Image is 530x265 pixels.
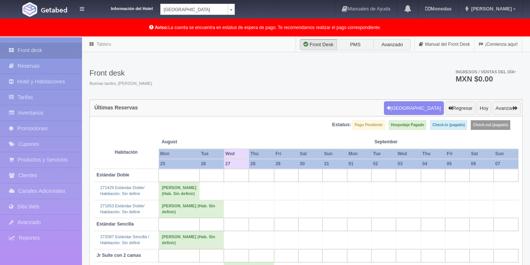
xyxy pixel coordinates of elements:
th: Wed [224,149,249,159]
th: Sun [494,149,518,159]
span: Buenas tardes, [PERSON_NAME]. [89,81,153,87]
h3: Front desk [89,69,153,77]
th: Wed [396,149,421,159]
img: Getabed [22,2,37,17]
th: 03 [396,159,421,169]
a: 271653 Estándar Doble/Habitación: Sin definir [100,204,145,214]
span: Ingresos / Ventas del día [455,70,516,74]
span: September [375,139,418,145]
th: Thu [421,149,445,159]
a: [GEOGRAPHIC_DATA] [160,4,235,15]
button: Avanzar [493,101,521,115]
label: Hospedaje Pagado [389,120,426,130]
button: [GEOGRAPHIC_DATA] [384,101,444,115]
th: Fri [274,149,298,159]
th: 28 [249,159,274,169]
label: Avanzado [373,39,411,50]
label: Front Desk [300,39,337,50]
a: ¡Comienza aquí! [474,37,522,52]
h3: MXN $0.00 [455,75,516,83]
th: 26 [199,159,224,169]
th: 02 [372,159,396,169]
th: 31 [322,159,347,169]
th: 04 [421,159,445,169]
h4: Últimas Reservas [94,105,138,111]
th: Mon [159,149,199,159]
th: Tue [372,149,396,159]
th: 25 [159,159,199,169]
b: Estándar Doble [97,172,129,178]
td: [PERSON_NAME] (Hab. Sin definir) [159,231,224,249]
td: [PERSON_NAME] (Hab. Sin definir) [159,182,199,200]
th: Sat [298,149,322,159]
td: [PERSON_NAME] (Hab. Sin definir) [159,200,224,218]
span: August [162,139,221,145]
a: 271429 Estándar Doble/Habitación: Sin definir [100,185,145,196]
th: Sun [322,149,347,159]
b: Jr Suite con 2 camas [97,253,141,258]
th: 06 [470,159,494,169]
strong: Habitación [115,150,138,155]
dt: Información del Hotel [93,4,153,12]
b: Aviso: [155,25,168,30]
label: PMS [337,39,374,50]
label: Check-in (pagado) [430,120,467,130]
b: Estándar Sencilla [97,221,134,227]
img: Getabed [41,7,67,13]
th: Thu [249,149,274,159]
span: [PERSON_NAME] [469,6,512,12]
th: 01 [347,159,372,169]
b: Monedas [425,6,451,12]
a: 272087 Estándar Sencilla /Habitación: Sin definir [100,234,149,245]
th: Mon [347,149,372,159]
button: Hoy [477,101,491,115]
th: Sat [470,149,494,159]
label: Check-out (pagado) [471,120,510,130]
th: Tue [199,149,224,159]
th: Fri [445,149,470,159]
th: 05 [445,159,470,169]
button: Regresar [445,101,475,115]
th: 07 [494,159,518,169]
span: [GEOGRAPHIC_DATA] [164,4,225,15]
th: 29 [274,159,298,169]
th: 30 [298,159,322,169]
label: Estatus: [332,121,351,128]
a: Manual del Front Desk [415,37,474,52]
label: Pago Pendiente [353,120,385,130]
th: 27 [224,159,249,169]
a: Tablero [97,42,111,47]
